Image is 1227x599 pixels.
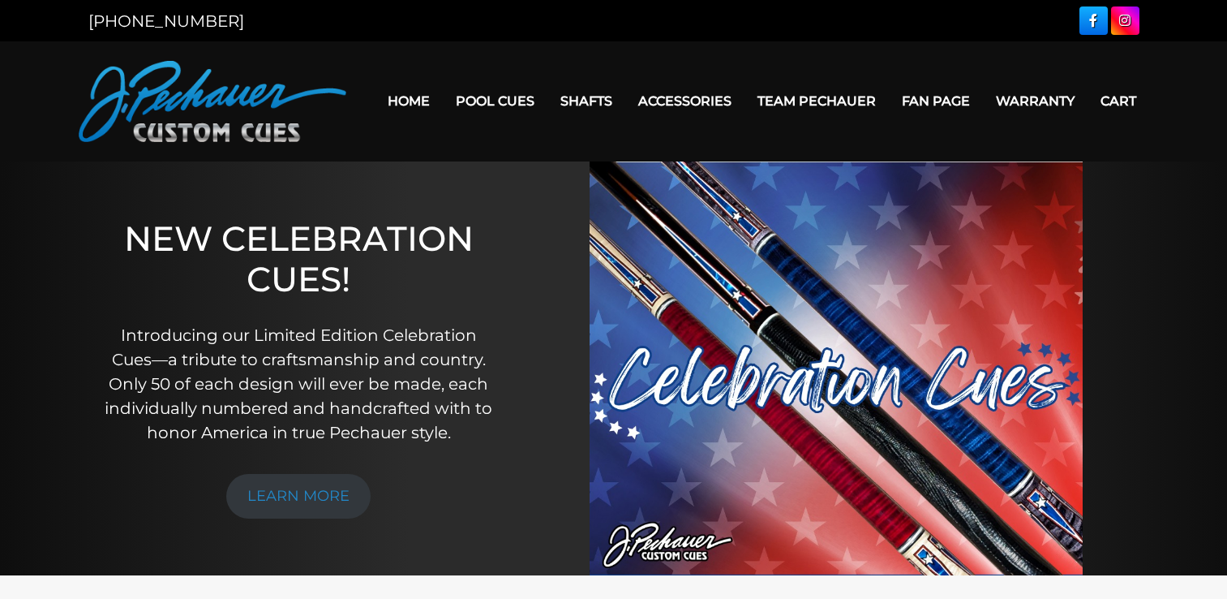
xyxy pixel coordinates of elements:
p: Introducing our Limited Edition Celebration Cues—a tribute to craftsmanship and country. Only 50 ... [100,323,497,445]
a: LEARN MORE [226,474,371,519]
a: Pool Cues [443,80,547,122]
a: Warranty [983,80,1088,122]
a: Accessories [625,80,744,122]
a: [PHONE_NUMBER] [88,11,244,31]
h1: NEW CELEBRATION CUES! [100,218,497,300]
a: Home [375,80,443,122]
a: Cart [1088,80,1149,122]
a: Team Pechauer [744,80,889,122]
img: Pechauer Custom Cues [79,61,346,142]
a: Fan Page [889,80,983,122]
a: Shafts [547,80,625,122]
